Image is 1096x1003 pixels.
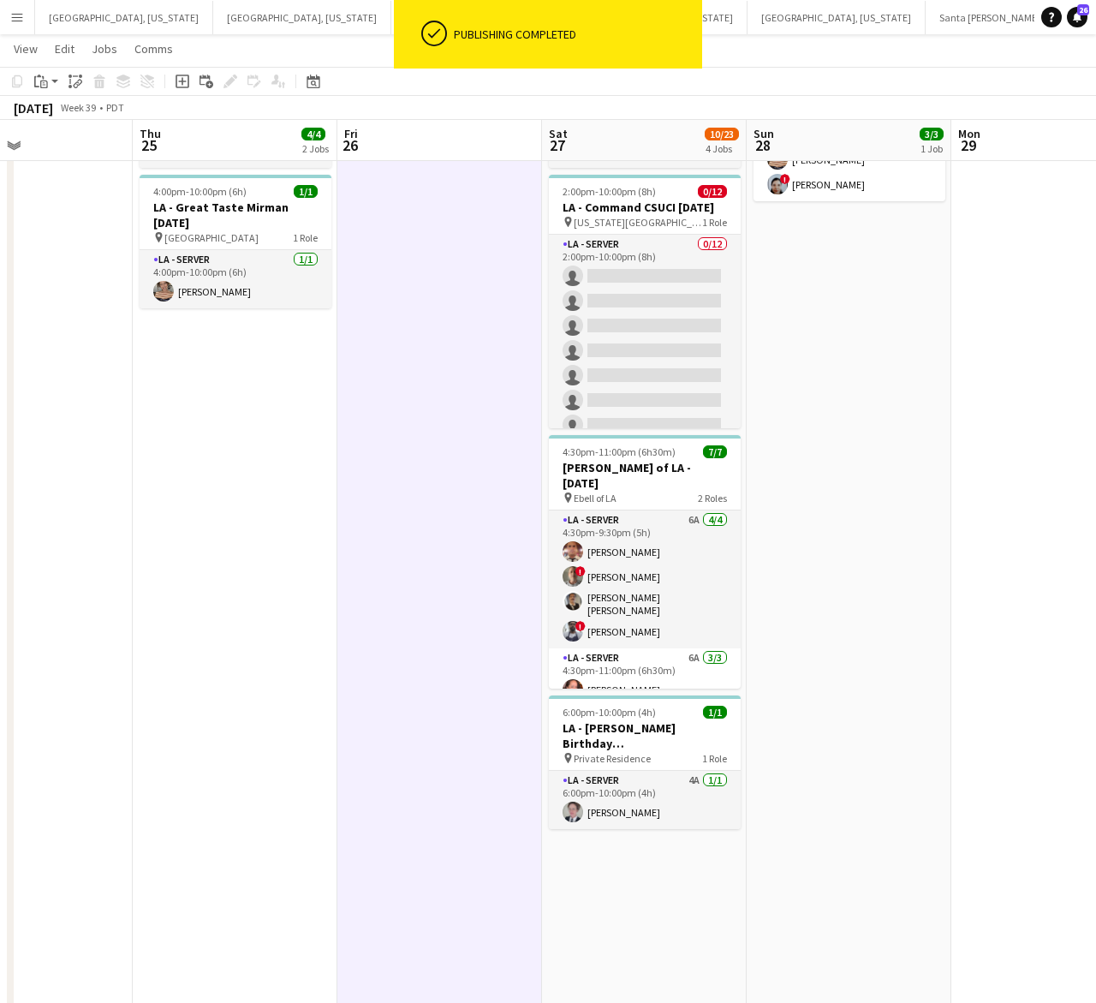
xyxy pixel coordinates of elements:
a: Jobs [85,38,124,60]
a: View [7,38,45,60]
span: View [14,41,38,57]
span: Edit [55,41,74,57]
div: [DATE] [14,99,53,116]
div: Publishing completed [454,27,695,42]
a: Edit [48,38,81,60]
span: Week 39 [57,101,99,114]
button: [GEOGRAPHIC_DATA], [US_STATE] [391,1,569,34]
button: Santa [PERSON_NAME] [926,1,1055,34]
button: [GEOGRAPHIC_DATA], [US_STATE] [748,1,926,34]
span: Comms [134,41,173,57]
a: 26 [1067,7,1087,27]
button: [GEOGRAPHIC_DATA], [US_STATE] [213,1,391,34]
div: PDT [106,101,124,114]
span: Jobs [92,41,117,57]
span: 26 [1077,4,1089,15]
button: [GEOGRAPHIC_DATA], [US_STATE] [35,1,213,34]
a: Comms [128,38,180,60]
